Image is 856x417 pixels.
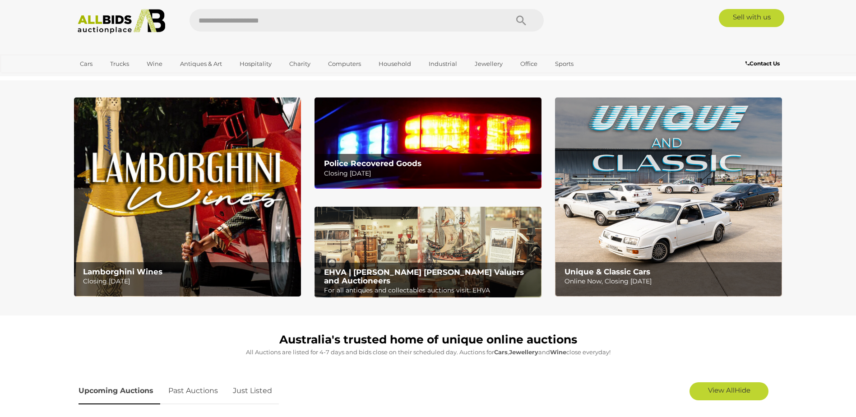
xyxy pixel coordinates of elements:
[74,97,301,297] a: Lamborghini Wines Lamborghini Wines Closing [DATE]
[79,378,160,404] a: Upcoming Auctions
[315,97,541,188] img: Police Recovered Goods
[141,56,168,71] a: Wine
[745,59,782,69] a: Contact Us
[162,378,225,404] a: Past Auctions
[708,386,735,394] span: View All
[324,285,537,296] p: For all antiques and collectables auctions visit: EHVA
[499,9,544,32] button: Search
[324,168,537,179] p: Closing [DATE]
[555,97,782,297] a: Unique & Classic Cars Unique & Classic Cars Online Now, Closing [DATE]
[564,276,777,287] p: Online Now, Closing [DATE]
[174,56,228,71] a: Antiques & Art
[324,268,524,285] b: EHVA | [PERSON_NAME] [PERSON_NAME] Valuers and Auctioneers
[555,97,782,297] img: Unique & Classic Cars
[514,56,543,71] a: Office
[234,56,278,71] a: Hospitality
[83,276,296,287] p: Closing [DATE]
[324,159,421,168] b: Police Recovered Goods
[74,97,301,297] img: Lamborghini Wines
[745,60,780,67] b: Contact Us
[423,56,463,71] a: Industrial
[283,56,316,71] a: Charity
[74,56,98,71] a: Cars
[564,267,650,276] b: Unique & Classic Cars
[509,348,538,356] strong: Jewellery
[735,386,750,394] span: Hide
[689,382,768,400] a: View AllHide
[322,56,367,71] a: Computers
[315,207,541,298] a: EHVA | Evans Hastings Valuers and Auctioneers EHVA | [PERSON_NAME] [PERSON_NAME] Valuers and Auct...
[74,71,150,86] a: [GEOGRAPHIC_DATA]
[104,56,135,71] a: Trucks
[469,56,509,71] a: Jewellery
[315,97,541,188] a: Police Recovered Goods Police Recovered Goods Closing [DATE]
[719,9,784,27] a: Sell with us
[494,348,508,356] strong: Cars
[549,56,579,71] a: Sports
[373,56,417,71] a: Household
[83,267,162,276] b: Lamborghini Wines
[79,334,778,346] h1: Australia's trusted home of unique online auctions
[73,9,171,34] img: Allbids.com.au
[550,348,566,356] strong: Wine
[226,378,279,404] a: Just Listed
[79,347,778,357] p: All Auctions are listed for 4-7 days and bids close on their scheduled day. Auctions for , and cl...
[315,207,541,298] img: EHVA | Evans Hastings Valuers and Auctioneers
